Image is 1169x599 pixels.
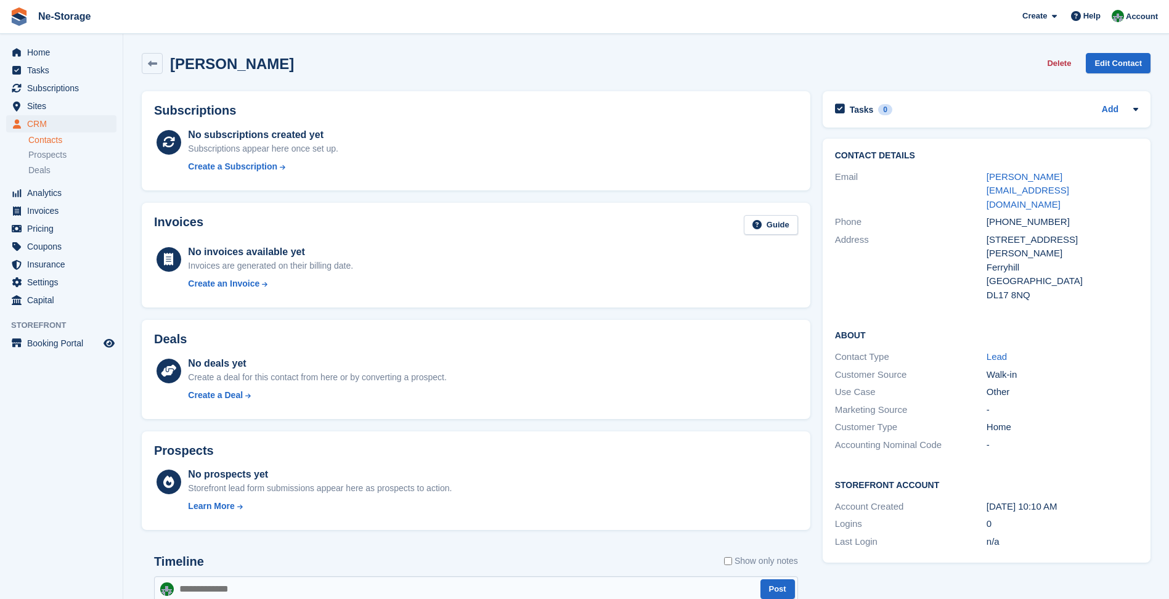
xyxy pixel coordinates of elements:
a: menu [6,238,116,255]
h2: Invoices [154,215,203,235]
a: menu [6,97,116,115]
div: Contact Type [835,350,987,364]
span: Create [1022,10,1047,22]
div: No prospects yet [188,467,452,482]
h2: Subscriptions [154,104,798,118]
div: Customer Source [835,368,987,382]
span: Home [27,44,101,61]
a: Lead [987,351,1007,362]
div: 0 [987,517,1138,531]
img: Charlotte Nesbitt [160,582,174,596]
span: Analytics [27,184,101,202]
a: menu [6,62,116,79]
a: menu [6,184,116,202]
a: Create a Subscription [188,160,338,173]
div: Use Case [835,385,987,399]
div: Last Login [835,535,987,549]
span: Account [1126,10,1158,23]
span: Sites [27,97,101,115]
div: - [987,403,1138,417]
div: 0 [878,104,892,115]
span: Invoices [27,202,101,219]
a: Create an Invoice [188,277,353,290]
a: menu [6,79,116,97]
h2: Tasks [850,104,874,115]
div: [GEOGRAPHIC_DATA] [987,274,1138,288]
div: Invoices are generated on their billing date. [188,259,353,272]
a: Edit Contact [1086,53,1151,73]
span: CRM [27,115,101,132]
div: No subscriptions created yet [188,128,338,142]
span: Insurance [27,256,101,273]
div: DL17 8NQ [987,288,1138,303]
a: menu [6,202,116,219]
span: Prospects [28,149,67,161]
img: Charlotte Nesbitt [1112,10,1124,22]
span: Subscriptions [27,79,101,97]
a: Add [1102,103,1118,117]
div: Create an Invoice [188,277,259,290]
div: Address [835,233,987,303]
h2: Timeline [154,555,204,569]
input: Show only notes [724,555,732,568]
div: [PHONE_NUMBER] [987,215,1138,229]
a: Learn More [188,500,452,513]
span: Storefront [11,319,123,332]
img: stora-icon-8386f47178a22dfd0bd8f6a31ec36ba5ce8667c1dd55bd0f319d3a0aa187defe.svg [10,7,28,26]
a: [PERSON_NAME][EMAIL_ADDRESS][DOMAIN_NAME] [987,171,1069,210]
span: Pricing [27,220,101,237]
a: menu [6,115,116,132]
h2: [PERSON_NAME] [170,55,294,72]
a: menu [6,220,116,237]
button: Delete [1042,53,1076,73]
div: [STREET_ADDRESS][PERSON_NAME] [987,233,1138,261]
h2: About [835,328,1138,341]
div: Walk-in [987,368,1138,382]
div: Logins [835,517,987,531]
span: Coupons [27,238,101,255]
h2: Storefront Account [835,478,1138,491]
span: Capital [27,291,101,309]
div: Create a Deal [188,389,243,402]
div: Email [835,170,987,212]
div: Other [987,385,1138,399]
h2: Deals [154,332,187,346]
h2: Contact Details [835,151,1138,161]
a: menu [6,44,116,61]
a: menu [6,256,116,273]
div: Customer Type [835,420,987,434]
span: Tasks [27,62,101,79]
span: Help [1083,10,1101,22]
div: Phone [835,215,987,229]
a: Create a Deal [188,389,446,402]
div: Create a Subscription [188,160,277,173]
span: Booking Portal [27,335,101,352]
div: - [987,438,1138,452]
a: Deals [28,164,116,177]
a: menu [6,335,116,352]
div: Home [987,420,1138,434]
div: Accounting Nominal Code [835,438,987,452]
label: Show only notes [724,555,798,568]
div: Create a deal for this contact from here or by converting a prospect. [188,371,446,384]
div: [DATE] 10:10 AM [987,500,1138,514]
div: Storefront lead form submissions appear here as prospects to action. [188,482,452,495]
div: No invoices available yet [188,245,353,259]
a: Preview store [102,336,116,351]
a: menu [6,274,116,291]
a: menu [6,291,116,309]
div: Subscriptions appear here once set up. [188,142,338,155]
h2: Prospects [154,444,214,458]
div: n/a [987,535,1138,549]
div: Learn More [188,500,234,513]
div: Account Created [835,500,987,514]
span: Deals [28,165,51,176]
div: Ferryhill [987,261,1138,275]
span: Settings [27,274,101,291]
div: Marketing Source [835,403,987,417]
a: Contacts [28,134,116,146]
a: Guide [744,215,798,235]
a: Ne-Storage [33,6,96,26]
a: Prospects [28,149,116,161]
div: No deals yet [188,356,446,371]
